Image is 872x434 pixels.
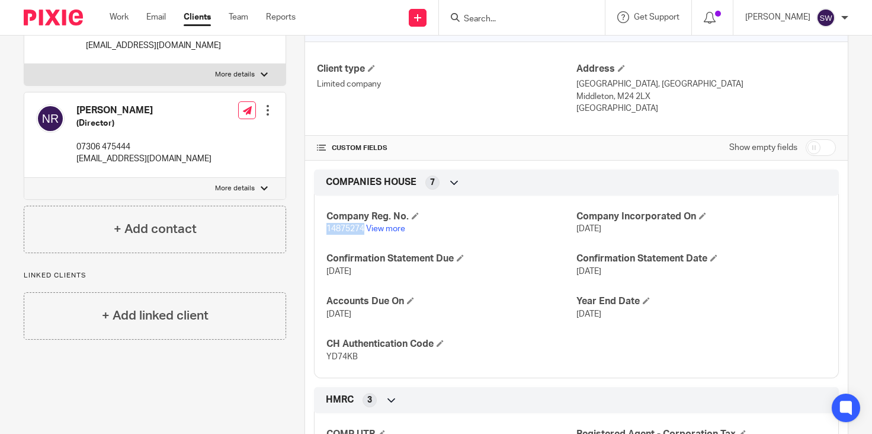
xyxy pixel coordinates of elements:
[86,40,221,52] p: [EMAIL_ADDRESS][DOMAIN_NAME]
[576,78,836,90] p: [GEOGRAPHIC_DATA], [GEOGRAPHIC_DATA]
[366,225,405,233] a: View more
[266,11,296,23] a: Reports
[576,253,826,265] h4: Confirmation Statement Date
[317,63,576,75] h4: Client type
[110,11,129,23] a: Work
[430,177,435,189] span: 7
[326,210,576,223] h4: Company Reg. No.
[576,295,826,308] h4: Year End Date
[114,220,197,238] h4: + Add contact
[326,225,364,233] span: 14875274
[326,176,416,189] span: COMPANIES HOUSE
[24,271,286,280] p: Linked clients
[576,225,601,233] span: [DATE]
[367,394,372,406] span: 3
[745,11,810,23] p: [PERSON_NAME]
[24,9,83,25] img: Pixie
[326,267,351,276] span: [DATE]
[215,70,255,79] p: More details
[317,143,576,153] h4: CUSTOM FIELDS
[576,210,826,223] h4: Company Incorporated On
[576,267,601,276] span: [DATE]
[729,142,797,154] label: Show empty fields
[76,141,211,153] p: 07306 475444
[576,310,601,318] span: [DATE]
[229,11,248,23] a: Team
[146,11,166,23] a: Email
[326,295,576,308] h4: Accounts Due On
[76,104,211,117] h4: [PERSON_NAME]
[326,338,576,350] h4: CH Authentication Code
[326,310,351,318] span: [DATE]
[576,103,836,114] p: [GEOGRAPHIC_DATA]
[326,394,354,406] span: HMRC
[76,153,211,165] p: [EMAIL_ADDRESS][DOMAIN_NAME]
[184,11,211,23] a: Clients
[576,63,836,75] h4: Address
[326,253,576,265] h4: Confirmation Statement Due
[576,91,836,103] p: Middleton, M24 2LX
[634,13,679,21] span: Get Support
[816,8,835,27] img: svg%3E
[463,14,569,25] input: Search
[317,78,576,90] p: Limited company
[76,117,211,129] h5: (Director)
[215,184,255,193] p: More details
[36,104,65,133] img: svg%3E
[326,353,358,361] span: YD74KB
[102,307,209,325] h4: + Add linked client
